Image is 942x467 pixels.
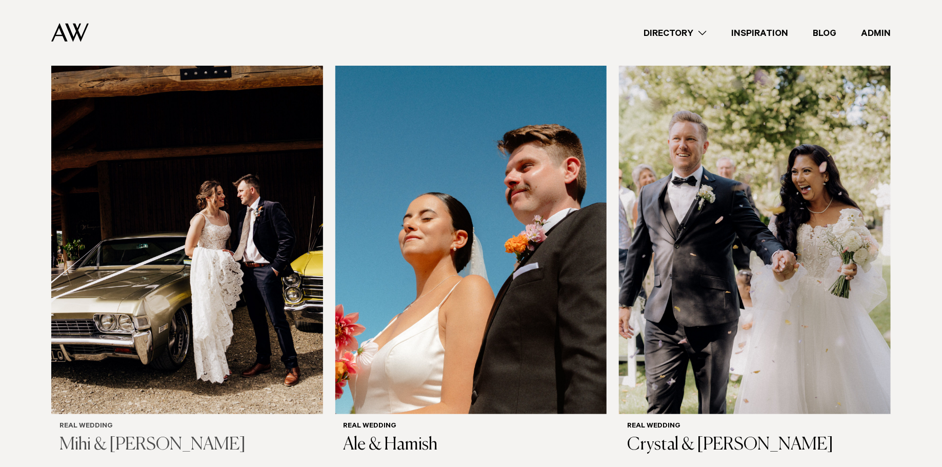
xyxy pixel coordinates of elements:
[619,49,891,464] a: Real Wedding | Crystal & Adam Real Wedding Crystal & [PERSON_NAME]
[335,49,607,414] img: Real Wedding | Ale & Hamish
[849,26,903,40] a: Admin
[800,26,849,40] a: Blog
[51,23,89,42] img: Auckland Weddings Logo
[719,26,800,40] a: Inspiration
[344,435,599,456] h3: Ale & Hamish
[344,422,599,431] h6: Real Wedding
[335,49,607,464] a: Real Wedding | Ale & Hamish Real Wedding Ale & Hamish
[619,49,891,414] img: Real Wedding | Crystal & Adam
[59,422,315,431] h6: Real Wedding
[51,49,323,464] a: Real Wedding | Mihi & Mitchell Real Wedding Mihi & [PERSON_NAME]
[627,435,883,456] h3: Crystal & [PERSON_NAME]
[59,435,315,456] h3: Mihi & [PERSON_NAME]
[631,26,719,40] a: Directory
[627,422,883,431] h6: Real Wedding
[51,49,323,414] img: Real Wedding | Mihi & Mitchell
